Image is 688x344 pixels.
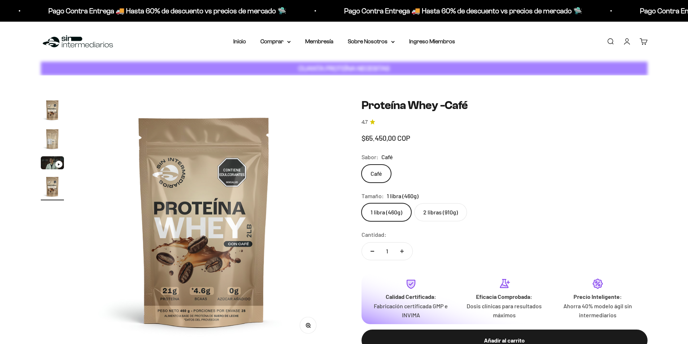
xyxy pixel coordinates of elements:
button: Ir al artículo 3 [41,156,64,171]
label: Cantidad: [362,230,386,239]
button: Aumentar cantidad [391,243,412,260]
button: Ir al artículo 2 [41,127,64,153]
span: Café [381,152,393,162]
p: Dosis clínicas para resultados máximos [463,301,545,320]
sale-price: $65.450,00 COP [362,132,410,144]
img: Proteína Whey -Café [81,99,327,344]
p: Fabricación certificada GMP e INVIMA [370,301,452,320]
strong: CUANTA PROTEÍNA NECESITAS [298,65,390,72]
img: Proteína Whey -Café [41,175,64,198]
summary: Sobre Nosotros [348,37,395,46]
strong: Precio Inteligente: [574,293,622,300]
a: Ingreso Miembros [409,38,455,44]
img: Proteína Whey -Café [41,99,64,122]
summary: Comprar [260,37,291,46]
strong: Calidad Certificada: [386,293,436,300]
legend: Sabor: [362,152,378,162]
p: Pago Contra Entrega 🚚 Hasta 60% de descuento vs precios de mercado 🛸 [342,5,580,17]
strong: Eficacia Comprobada: [476,293,532,300]
a: Membresía [305,38,333,44]
legend: Tamaño: [362,191,384,201]
button: Reducir cantidad [362,243,383,260]
span: 4.7 [362,118,368,126]
a: 4.74.7 de 5.0 estrellas [362,118,648,126]
img: Proteína Whey -Café [41,127,64,151]
button: Ir al artículo 4 [41,175,64,200]
button: Ir al artículo 1 [41,99,64,124]
span: 1 libra (460g) [387,191,419,201]
p: Pago Contra Entrega 🚚 Hasta 60% de descuento vs precios de mercado 🛸 [46,5,284,17]
p: Ahorra 40% modelo ágil sin intermediarios [557,301,639,320]
a: Inicio [233,38,246,44]
h1: Proteína Whey -Café [362,99,648,112]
